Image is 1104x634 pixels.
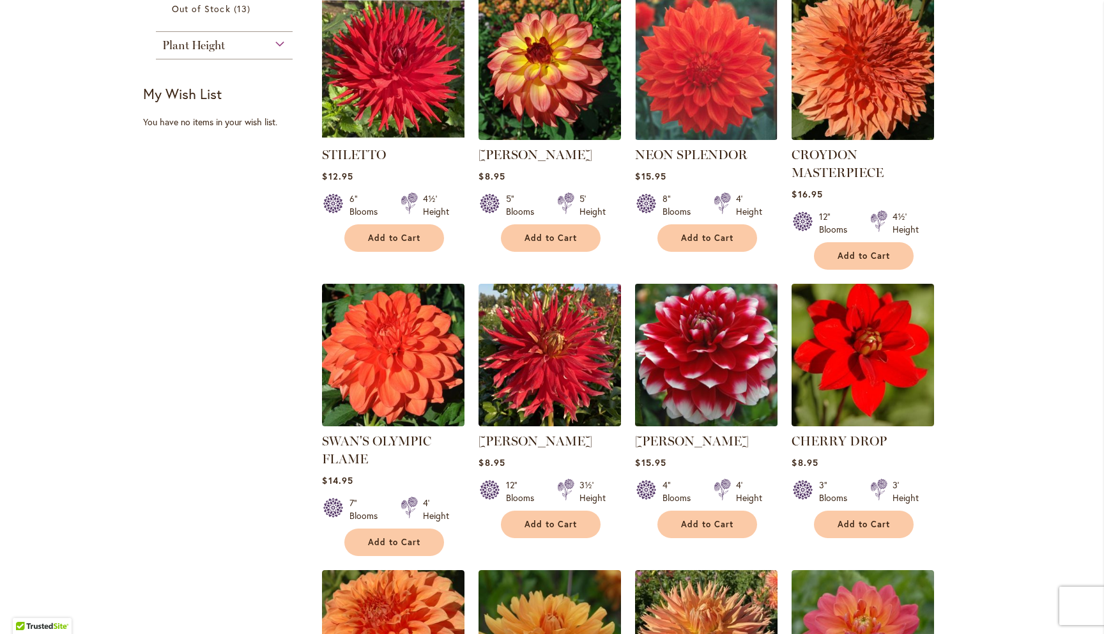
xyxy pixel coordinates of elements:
[322,284,464,426] img: Swan's Olympic Flame
[344,224,444,252] button: Add to Cart
[10,589,45,624] iframe: Launch Accessibility Center
[479,130,621,143] a: MAI TAI
[368,233,420,244] span: Add to Cart
[322,474,353,486] span: $14.95
[143,116,314,128] div: You have no items in your wish list.
[681,519,733,530] span: Add to Cart
[838,519,890,530] span: Add to Cart
[479,147,592,162] a: [PERSON_NAME]
[792,284,934,426] img: CHERRY DROP
[172,2,280,15] a: Out of Stock 13
[736,479,762,504] div: 4' Height
[349,192,385,218] div: 6" Blooms
[792,130,934,143] a: CROYDON MASTERPIECE
[814,511,914,538] button: Add to Cart
[368,537,420,548] span: Add to Cart
[234,2,254,15] span: 13
[525,519,577,530] span: Add to Cart
[479,284,621,426] img: Wildman
[663,479,698,504] div: 4" Blooms
[792,417,934,429] a: CHERRY DROP
[501,511,601,538] button: Add to Cart
[479,433,592,449] a: [PERSON_NAME]
[322,170,353,182] span: $12.95
[657,511,757,538] button: Add to Cart
[423,497,449,522] div: 4' Height
[635,433,749,449] a: [PERSON_NAME]
[792,433,887,449] a: CHERRY DROP
[479,456,505,468] span: $8.95
[657,224,757,252] button: Add to Cart
[893,479,919,504] div: 3' Height
[635,170,666,182] span: $15.95
[322,147,386,162] a: STILETTO
[819,210,855,236] div: 12" Blooms
[663,192,698,218] div: 8" Blooms
[143,84,222,103] strong: My Wish List
[635,130,778,143] a: Neon Splendor
[506,192,542,218] div: 5" Blooms
[506,479,542,504] div: 12" Blooms
[635,456,666,468] span: $15.95
[681,233,733,244] span: Add to Cart
[736,192,762,218] div: 4' Height
[792,147,884,180] a: CROYDON MASTERPIECE
[349,497,385,522] div: 7" Blooms
[635,417,778,429] a: ZAKARY ROBERT
[322,417,464,429] a: Swan's Olympic Flame
[423,192,449,218] div: 4½' Height
[479,417,621,429] a: Wildman
[501,224,601,252] button: Add to Cart
[525,233,577,244] span: Add to Cart
[814,242,914,270] button: Add to Cart
[819,479,855,504] div: 3" Blooms
[792,456,818,468] span: $8.95
[479,170,505,182] span: $8.95
[162,38,225,52] span: Plant Height
[635,147,747,162] a: NEON SPLENDOR
[344,529,444,556] button: Add to Cart
[579,479,606,504] div: 3½' Height
[838,251,890,261] span: Add to Cart
[792,188,822,200] span: $16.95
[632,280,781,429] img: ZAKARY ROBERT
[322,130,464,143] a: STILETTO
[893,210,919,236] div: 4½' Height
[579,192,606,218] div: 5' Height
[172,3,231,15] span: Out of Stock
[322,433,431,467] a: SWAN'S OLYMPIC FLAME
